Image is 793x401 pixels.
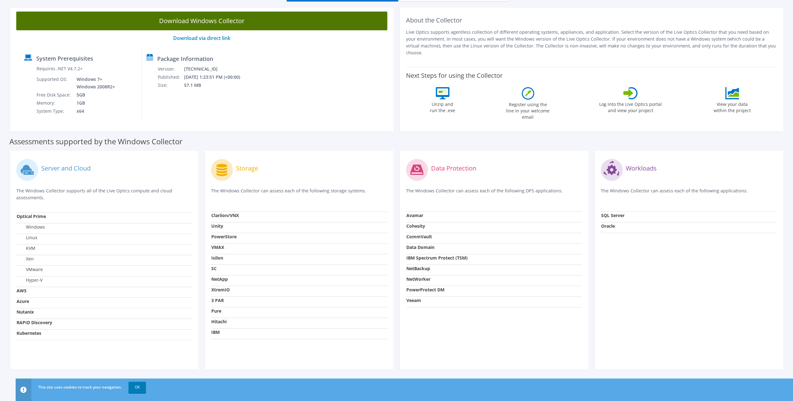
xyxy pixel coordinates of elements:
[16,12,387,30] a: Download Windows Collector
[36,99,72,107] td: Memory:
[41,165,91,171] label: Server and Cloud
[17,224,45,230] label: Windows
[710,99,755,114] label: View your data within the project
[17,213,46,219] strong: Optical Prime
[36,75,72,91] td: Supported OS:
[36,55,93,62] label: System Prerequisites
[158,65,183,73] td: Version:
[406,29,777,56] p: Live Optics supports agentless collection of different operating systems, appliances, and applica...
[601,223,615,229] strong: Oracle
[17,319,52,325] strong: RAPID Discovery
[17,309,34,315] strong: Nutanix
[128,382,146,393] a: OK
[211,276,228,282] strong: NetApp
[601,187,777,200] p: The Windows Collector can assess each of the following applications.
[601,212,625,218] strong: SQL Server
[406,244,434,250] strong: Data Domain
[406,187,582,200] p: The Windows Collector can assess each of the following DPS applications.
[17,298,29,304] strong: Azure
[9,138,183,145] label: Assessments supported by the Windows Collector
[599,99,662,114] label: Log into the Live Optics portal and view your project
[236,165,258,171] label: Storage
[211,329,220,335] strong: IBM
[406,255,468,261] strong: IBM Spectrum Protect (TSM)
[431,165,476,171] label: Data Protection
[406,223,425,229] strong: Cohesity
[72,75,116,91] td: Windows 7+ Windows 2008R2+
[183,81,248,89] td: 57.1 MB
[17,288,27,294] strong: AWS
[626,165,657,171] label: Workloads
[36,107,72,115] td: System Type:
[211,244,224,250] strong: VMAX
[37,66,83,72] label: Requires .NET V4.7.2+
[211,297,224,303] strong: 3 PAR
[211,287,230,293] strong: XtremIO
[17,266,43,273] label: VMware
[211,308,221,314] strong: Pure
[173,35,230,42] a: Download via direct link
[211,187,387,200] p: The Windows Collector can assess each of the following storage systems.
[17,277,43,283] label: Hyper-V
[157,56,213,62] label: Package Information
[406,265,430,271] strong: NetBackup
[211,223,223,229] strong: Unity
[406,287,444,293] strong: PowerProtect DM
[72,99,116,107] td: 1GB
[211,319,227,324] strong: Hitachi
[211,255,223,261] strong: Isilon
[406,72,503,79] label: Next Steps for using the Collector
[36,91,72,99] td: Free Disk Space:
[428,99,457,114] label: Unzip and run the .exe
[504,100,551,120] label: Register using the line in your welcome email
[211,234,237,240] strong: PowerStore
[72,107,116,115] td: x64
[406,212,423,218] strong: Avamar
[211,212,239,218] strong: Clariion/VNX
[17,235,37,241] label: Linux
[211,265,217,271] strong: SC
[158,81,183,89] td: Size:
[158,73,183,81] td: Published:
[17,256,34,262] label: Xen
[38,384,122,390] span: This site uses cookies to track your navigation.
[406,276,430,282] strong: NetWorker
[16,187,192,201] p: The Windows Collector supports all of the Live Optics compute and cloud assessments.
[17,245,35,251] label: KVM
[183,65,248,73] td: [TECHNICAL_ID]
[183,73,248,81] td: [DATE] 1:23:51 PM (+00:00)
[406,17,777,24] h2: About the Collector
[406,234,432,240] strong: CommVault
[72,91,116,99] td: 5GB
[17,330,41,336] strong: Kubernetes
[406,297,421,303] strong: Veeam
